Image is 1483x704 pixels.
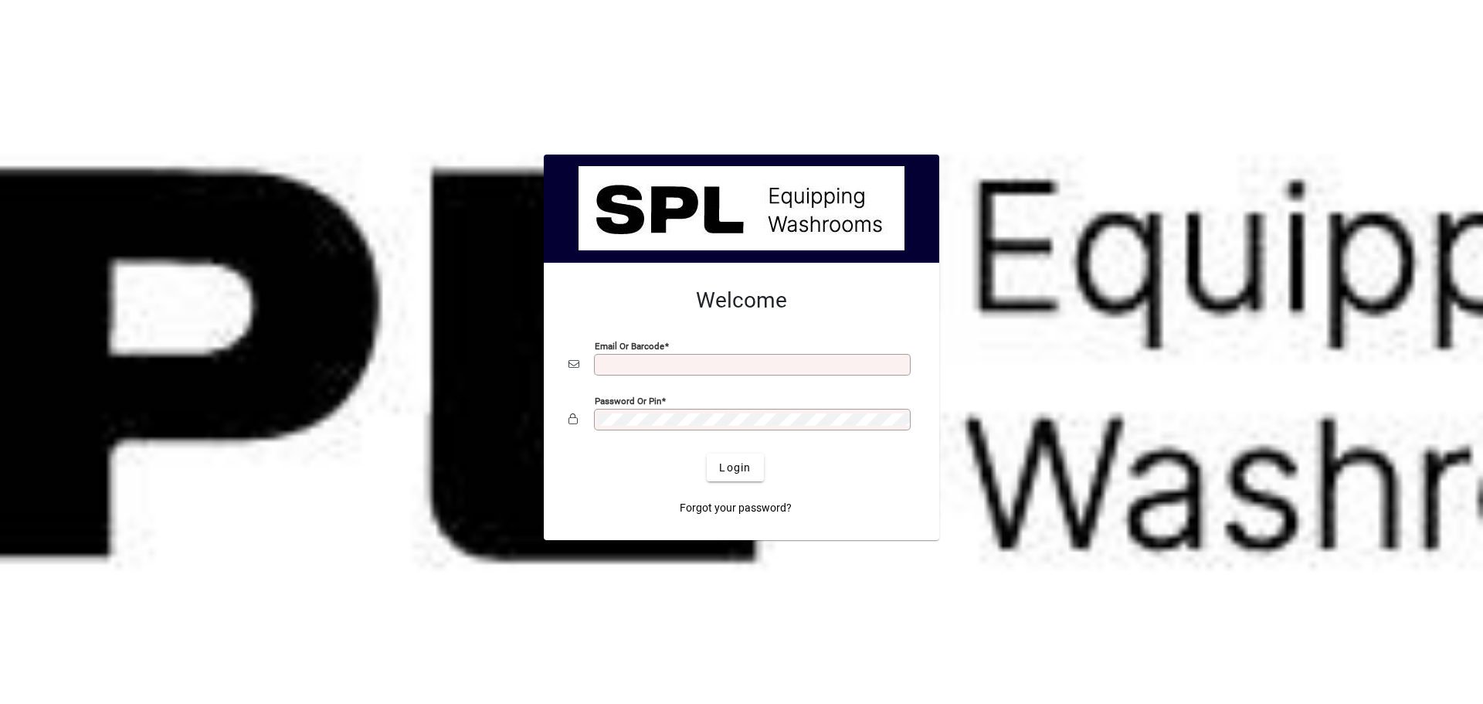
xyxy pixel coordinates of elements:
mat-label: Email or Barcode [595,341,664,352]
span: Forgot your password? [680,500,792,516]
mat-label: Password or Pin [595,396,661,406]
button: Login [707,454,763,481]
a: Forgot your password? [674,494,798,522]
h2: Welcome [568,287,915,314]
span: Login [719,460,751,476]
